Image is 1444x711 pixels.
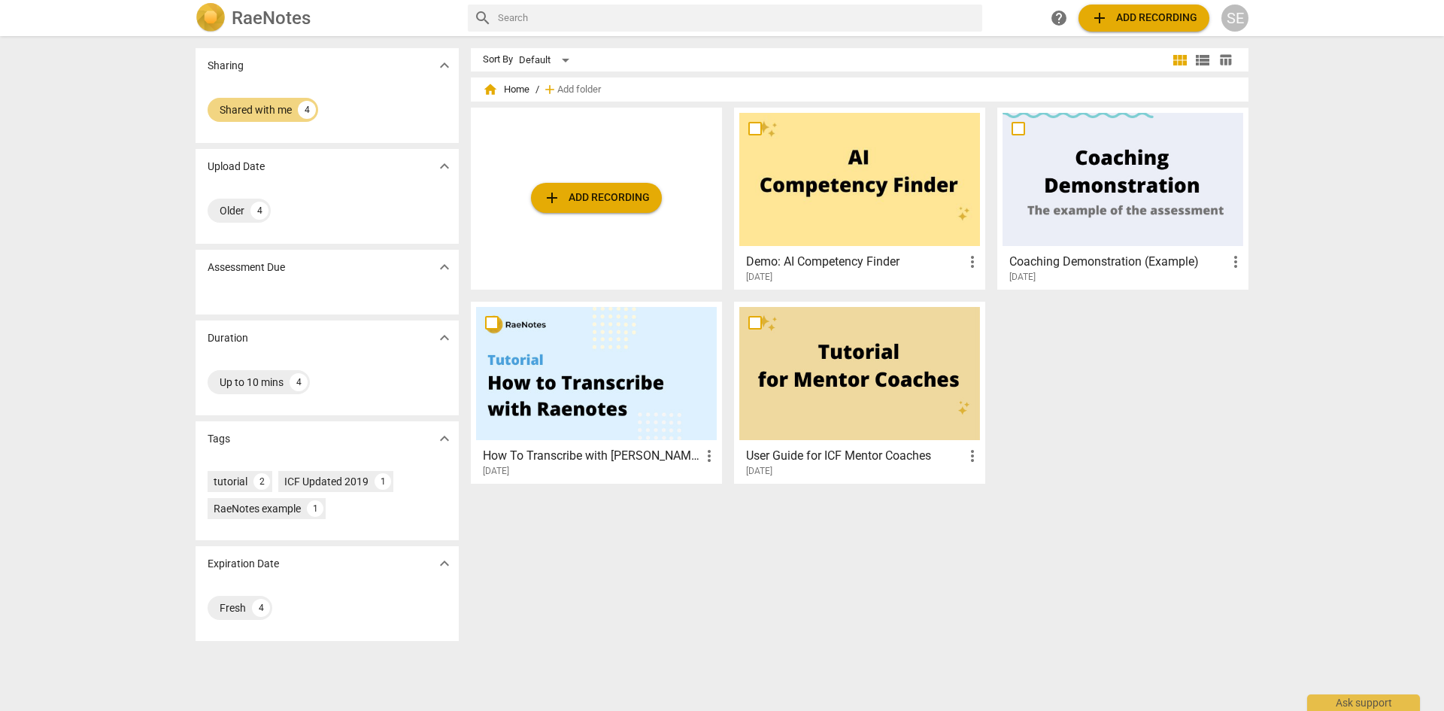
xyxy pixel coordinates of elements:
[232,8,311,29] h2: RaeNotes
[483,82,498,97] span: home
[375,473,391,490] div: 1
[214,501,301,516] div: RaeNotes example
[433,327,456,349] button: Show more
[208,330,248,346] p: Duration
[1091,9,1109,27] span: add
[1169,49,1191,71] button: Tile view
[1045,5,1072,32] a: Help
[557,84,601,96] span: Add folder
[543,189,561,207] span: add
[1050,9,1068,27] span: help
[1307,694,1420,711] div: Ask support
[483,82,529,97] span: Home
[531,183,662,213] button: Upload
[433,427,456,450] button: Show more
[208,431,230,447] p: Tags
[1091,9,1197,27] span: Add recording
[298,101,316,119] div: 4
[498,6,976,30] input: Search
[542,82,557,97] span: add
[739,113,980,283] a: Demo: AI Competency Finder[DATE]
[1171,51,1189,69] span: view_module
[1194,51,1212,69] span: view_list
[483,465,509,478] span: [DATE]
[746,253,963,271] h3: Demo: AI Competency Finder
[435,56,454,74] span: expand_more
[433,155,456,178] button: Show more
[1218,53,1233,67] span: table_chart
[208,58,244,74] p: Sharing
[253,473,270,490] div: 2
[483,447,700,465] h3: How To Transcribe with RaeNotes
[220,600,246,615] div: Fresh
[1009,253,1227,271] h3: Coaching Demonstration (Example)
[433,256,456,278] button: Show more
[1009,271,1036,284] span: [DATE]
[746,465,772,478] span: [DATE]
[519,48,575,72] div: Default
[1191,49,1214,71] button: List view
[1003,113,1243,283] a: Coaching Demonstration (Example)[DATE]
[543,189,650,207] span: Add recording
[963,447,981,465] span: more_vert
[435,329,454,347] span: expand_more
[435,555,454,573] span: expand_more
[196,3,226,33] img: Logo
[739,307,980,477] a: User Guide for ICF Mentor Coaches[DATE]
[284,474,369,489] div: ICF Updated 2019
[700,447,718,465] span: more_vert
[535,84,539,96] span: /
[474,9,492,27] span: search
[250,202,268,220] div: 4
[1227,253,1245,271] span: more_vert
[220,375,284,390] div: Up to 10 mins
[433,552,456,575] button: Show more
[208,260,285,275] p: Assessment Due
[196,3,456,33] a: LogoRaeNotes
[435,157,454,175] span: expand_more
[483,54,513,65] div: Sort By
[220,102,292,117] div: Shared with me
[1221,5,1248,32] button: SE
[290,373,308,391] div: 4
[746,271,772,284] span: [DATE]
[252,599,270,617] div: 4
[433,54,456,77] button: Show more
[214,474,247,489] div: tutorial
[435,258,454,276] span: expand_more
[963,253,981,271] span: more_vert
[307,500,323,517] div: 1
[208,159,265,175] p: Upload Date
[220,203,244,218] div: Older
[435,430,454,448] span: expand_more
[1214,49,1236,71] button: Table view
[476,307,717,477] a: How To Transcribe with [PERSON_NAME][DATE]
[208,556,279,572] p: Expiration Date
[746,447,963,465] h3: User Guide for ICF Mentor Coaches
[1078,5,1209,32] button: Upload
